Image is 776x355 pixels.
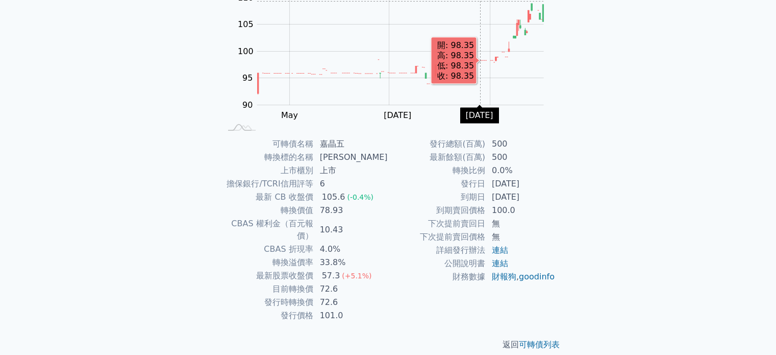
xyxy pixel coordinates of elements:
td: 轉換標的名稱 [221,151,314,164]
td: 發行日 [388,177,486,191]
div: 105.6 [320,191,347,203]
td: , [486,270,556,283]
a: goodinfo [519,272,555,281]
tspan: May [281,110,298,120]
a: 可轉債列表 [519,340,560,349]
td: 到期賣回價格 [388,204,486,217]
td: CBAS 折現率 [221,243,314,256]
td: 公開說明書 [388,257,486,270]
td: 10.43 [314,217,388,243]
td: 72.6 [314,282,388,296]
td: 最新餘額(百萬) [388,151,486,164]
td: [DATE] [486,191,556,204]
a: 財報狗 [492,272,516,281]
span: (+5.1%) [342,272,371,280]
p: 返回 [209,339,568,351]
td: 4.0% [314,243,388,256]
td: 發行總額(百萬) [388,137,486,151]
td: 下次提前賣回價格 [388,230,486,244]
td: 可轉債名稱 [221,137,314,151]
td: 上市櫃別 [221,164,314,177]
td: 0.0% [486,164,556,177]
td: 無 [486,230,556,244]
td: 78.93 [314,204,388,217]
tspan: 105 [238,19,254,29]
td: 101.0 [314,309,388,322]
tspan: Sep [483,110,498,120]
td: 到期日 [388,191,486,204]
tspan: [DATE] [384,110,411,120]
td: 33.8% [314,256,388,269]
tspan: 100 [238,46,254,56]
td: 6 [314,177,388,191]
a: 連結 [492,258,508,268]
td: 轉換價值 [221,204,314,217]
td: [PERSON_NAME] [314,151,388,164]
tspan: 95 [242,73,253,83]
td: 上市 [314,164,388,177]
td: 目前轉換價 [221,282,314,296]
a: 連結 [492,245,508,255]
td: 無 [486,217,556,230]
td: 詳細發行辦法 [388,244,486,257]
div: 57.3 [320,270,342,282]
td: 100.0 [486,204,556,217]
td: [DATE] [486,177,556,191]
td: 最新 CB 收盤價 [221,191,314,204]
td: 財務數據 [388,270,486,283]
td: 發行時轉換價 [221,296,314,309]
span: (-0.4%) [347,193,373,201]
td: 最新股票收盤價 [221,269,314,282]
td: 嘉晶五 [314,137,388,151]
td: 擔保銀行/TCRI信用評等 [221,177,314,191]
td: CBAS 權利金（百元報價） [221,217,314,243]
tspan: 90 [242,100,253,110]
td: 發行價格 [221,309,314,322]
td: 轉換比例 [388,164,486,177]
td: 500 [486,137,556,151]
td: 轉換溢價率 [221,256,314,269]
td: 72.6 [314,296,388,309]
td: 下次提前賣回日 [388,217,486,230]
td: 500 [486,151,556,164]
